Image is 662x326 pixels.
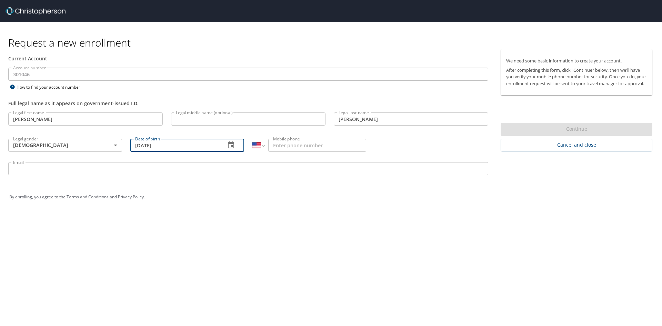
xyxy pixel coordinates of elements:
div: [DEMOGRAPHIC_DATA] [8,139,122,152]
input: MM/DD/YYYY [130,139,220,152]
a: Privacy Policy [118,194,144,200]
div: How to find your account number [8,83,94,91]
p: After completing this form, click "Continue" below, then we'll have you verify your mobile phone ... [506,67,647,87]
input: Enter phone number [268,139,366,152]
div: Full legal name as it appears on government-issued I.D. [8,100,488,107]
span: Cancel and close [506,141,647,149]
button: Cancel and close [501,139,652,151]
h1: Request a new enrollment [8,36,658,49]
div: By enrolling, you agree to the and . [9,188,653,206]
img: cbt logo [6,7,66,15]
p: We need some basic information to create your account. [506,58,647,64]
a: Terms and Conditions [67,194,109,200]
div: Current Account [8,55,488,62]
